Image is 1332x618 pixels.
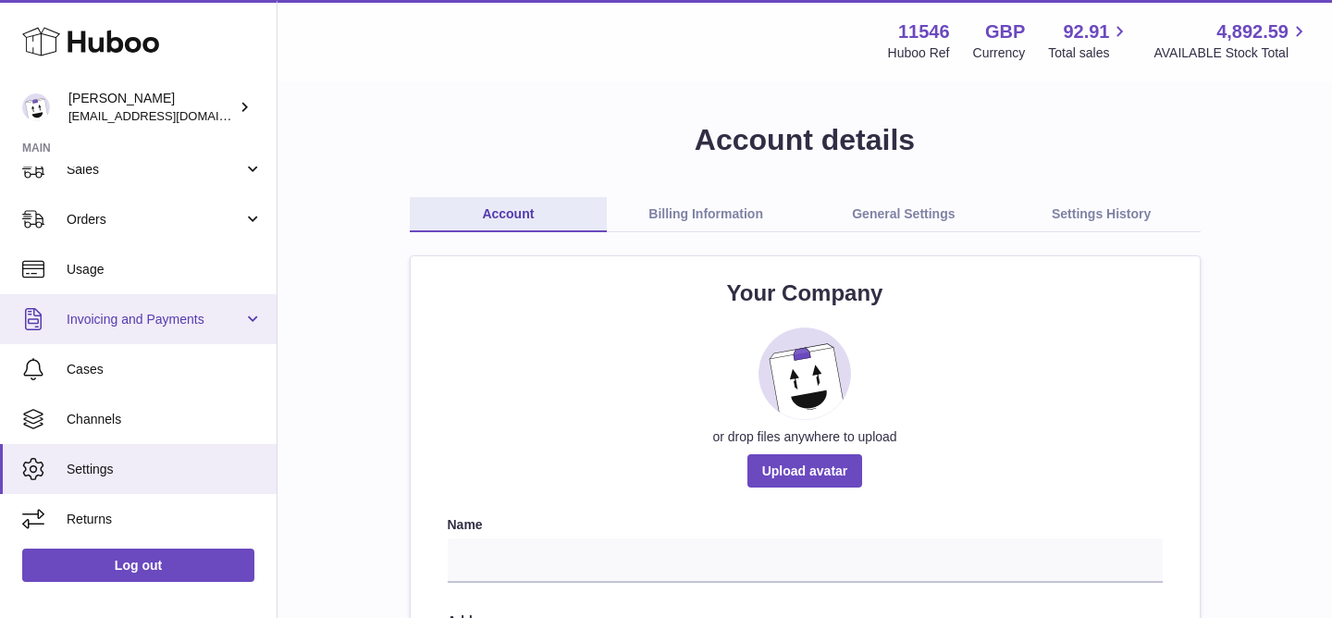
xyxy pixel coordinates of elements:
[67,211,243,229] span: Orders
[1153,44,1310,62] span: AVAILABLE Stock Total
[1153,19,1310,62] a: 4,892.59 AVAILABLE Stock Total
[985,19,1025,44] strong: GBP
[410,197,608,232] a: Account
[448,428,1163,446] div: or drop files anywhere to upload
[758,328,851,420] img: placeholder_image.svg
[67,411,263,428] span: Channels
[67,461,263,478] span: Settings
[1003,197,1201,232] a: Settings History
[67,261,263,278] span: Usage
[747,454,863,488] span: Upload avatar
[22,93,50,121] img: Info@stpalo.com
[898,19,950,44] strong: 11546
[448,278,1163,308] h2: Your Company
[68,90,235,125] div: [PERSON_NAME]
[448,516,1163,534] label: Name
[67,511,263,528] span: Returns
[1063,19,1109,44] span: 92.91
[68,108,272,123] span: [EMAIL_ADDRESS][DOMAIN_NAME]
[1048,44,1130,62] span: Total sales
[67,161,243,179] span: Sales
[1048,19,1130,62] a: 92.91 Total sales
[307,120,1302,160] h1: Account details
[67,311,243,328] span: Invoicing and Payments
[888,44,950,62] div: Huboo Ref
[805,197,1003,232] a: General Settings
[22,549,254,582] a: Log out
[67,361,263,378] span: Cases
[973,44,1026,62] div: Currency
[1216,19,1289,44] span: 4,892.59
[607,197,805,232] a: Billing Information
